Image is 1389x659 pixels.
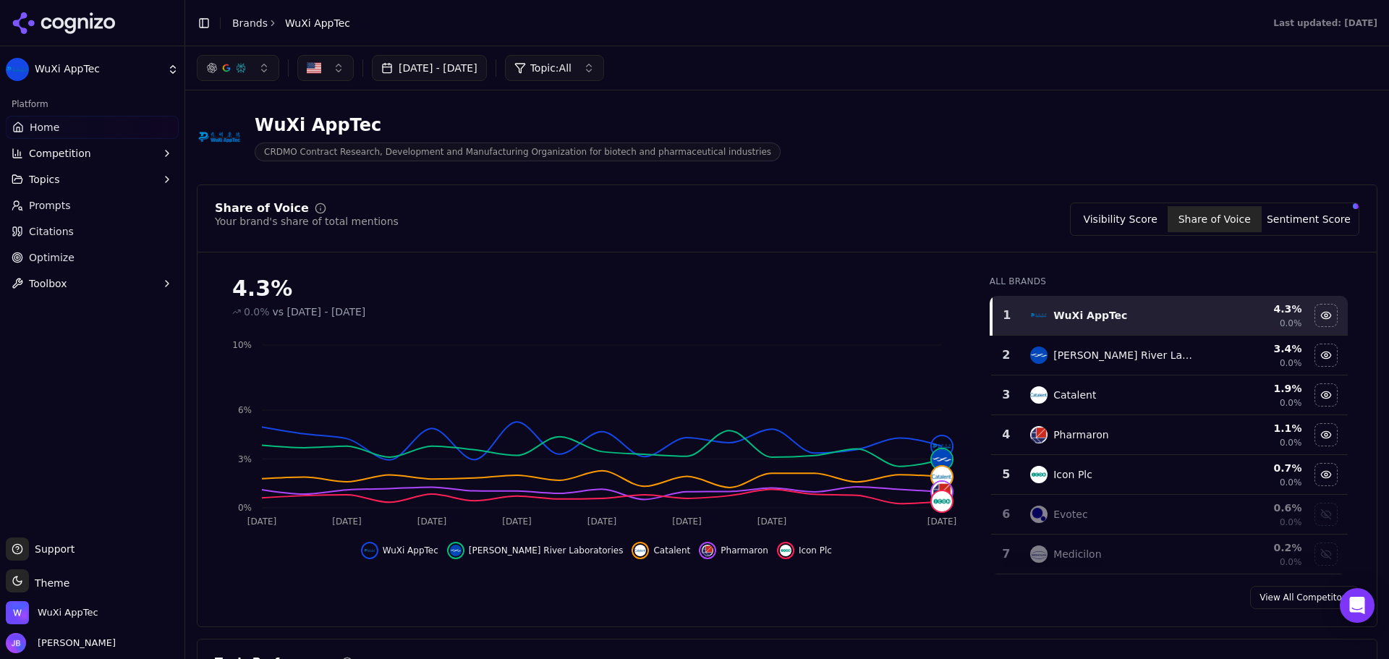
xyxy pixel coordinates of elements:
div: 4 [997,426,1016,443]
span: WuXi AppTec [35,63,161,76]
button: Competition [6,142,179,165]
div: Icon Plc [1053,467,1092,482]
button: Topics [6,168,179,191]
div: WuXi AppTec [1053,308,1127,323]
span: Competition [29,146,91,161]
span: Toolbox [29,276,67,291]
div: Share of Voice [215,203,309,214]
div: Pharmaron [1053,428,1109,442]
img: charles river laboratories [1030,346,1048,364]
div: 4.3 % [1209,302,1301,316]
div: 0.7 % [1209,461,1301,475]
img: pharmaron [702,545,713,556]
tr: 1wuxi apptecWuXi AppTec4.3%0.0%Hide wuxi apptec data [991,296,1348,336]
div: 4.3% [232,276,961,302]
span: CRDMO Contract Research, Development and Manufacturing Organization for biotech and pharmaceutica... [255,143,781,161]
tr: 6evotecEvotec0.6%0.0%Show evotec data [991,495,1348,535]
span: Topic: All [530,61,572,75]
div: Evotec [1053,507,1088,522]
a: Brands [232,17,268,29]
img: icon plc [780,545,791,556]
span: Catalent [653,545,690,556]
div: WuXi AppTec [255,114,781,137]
button: Hide icon plc data [777,542,832,559]
span: vs [DATE] - [DATE] [273,305,366,319]
span: WuXi AppTec [285,16,350,30]
img: US [307,61,321,75]
tspan: [DATE] [672,516,702,527]
div: 1.9 % [1209,381,1301,396]
img: WuXi AppTec [197,114,243,161]
button: Show evotec data [1314,503,1338,526]
button: Open organization switcher [6,601,98,624]
a: Citations [6,220,179,243]
button: Hide pharmaron data [1314,423,1338,446]
tspan: 6% [238,405,252,415]
span: Pharmaron [721,545,768,556]
div: Open Intercom Messenger [1340,588,1375,623]
img: wuxi apptec [932,436,952,456]
span: 0.0% [1280,437,1302,448]
a: Home [6,116,179,139]
div: 2 [997,346,1016,364]
span: 0.0% [1280,357,1302,369]
img: catalent [1030,386,1048,404]
span: [PERSON_NAME] [32,637,116,650]
img: catalent [932,467,952,487]
tspan: [DATE] [927,516,957,527]
div: 1 [998,307,1016,324]
tspan: [DATE] [247,516,277,527]
span: WuXi AppTec [38,606,98,619]
div: Last updated: [DATE] [1273,17,1377,29]
img: medicilon [1030,545,1048,563]
nav: breadcrumb [232,16,350,30]
span: Topics [29,172,60,187]
tr: 3catalentCatalent1.9%0.0%Hide catalent data [991,375,1348,415]
span: [PERSON_NAME] River Laboratories [469,545,624,556]
div: 3 [997,386,1016,404]
tr: 5icon plcIcon Plc0.7%0.0%Hide icon plc data [991,455,1348,495]
div: Catalent [1053,388,1096,402]
button: Visibility Score [1074,206,1168,232]
span: Optimize [29,250,75,265]
tspan: [DATE] [757,516,787,527]
tr: 2charles river laboratories[PERSON_NAME] River Laboratories3.4%0.0%Hide charles river laboratorie... [991,336,1348,375]
span: 0.0% [1280,556,1302,568]
div: 3.4 % [1209,341,1301,356]
span: 0.0% [1280,516,1302,528]
span: Home [30,120,59,135]
span: Citations [29,224,74,239]
div: Your brand's share of total mentions [215,214,399,229]
button: Hide wuxi apptec data [361,542,438,559]
span: Icon Plc [799,545,832,556]
div: 1.1 % [1209,421,1301,435]
tspan: [DATE] [587,516,617,527]
img: icon plc [1030,466,1048,483]
tr: 7medicilonMedicilon0.2%0.0%Show medicilon data [991,535,1348,574]
div: 7 [997,545,1016,563]
tspan: 3% [238,454,252,464]
span: 0.0% [1280,477,1302,488]
img: charles river laboratories [932,449,952,469]
div: All Brands [990,276,1348,287]
div: Platform [6,93,179,116]
tspan: 0% [238,503,252,513]
button: Hide icon plc data [1314,463,1338,486]
span: Support [29,542,75,556]
button: Sentiment Score [1262,206,1356,232]
img: WuXi AppTec [6,601,29,624]
img: pharmaron [932,482,952,502]
button: Hide charles river laboratories data [1314,344,1338,367]
span: Prompts [29,198,71,213]
a: View All Competitors [1250,586,1359,609]
tr: 4pharmaronPharmaron1.1%0.0%Hide pharmaron data [991,415,1348,455]
tspan: 10% [232,340,252,350]
img: WuXi AppTec [6,58,29,81]
button: [DATE] - [DATE] [372,55,487,81]
img: pharmaron [1030,426,1048,443]
div: 5 [997,466,1016,483]
button: Toolbox [6,272,179,295]
button: Hide pharmaron data [699,542,768,559]
button: Show medicilon data [1314,543,1338,566]
span: 0.0% [1280,397,1302,409]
